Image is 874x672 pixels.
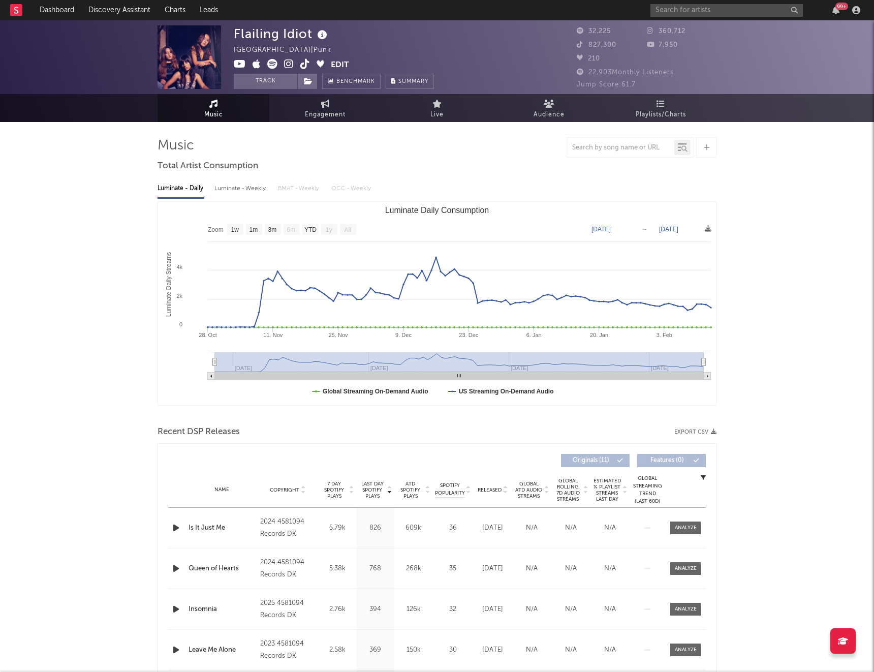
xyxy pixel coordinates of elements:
div: N/A [515,523,549,533]
text: 3. Feb [657,332,672,338]
a: Engagement [269,94,381,122]
div: N/A [593,564,627,574]
text: 6. Jan [526,332,542,338]
div: 36 [435,523,471,533]
button: Edit [331,59,349,72]
span: Estimated % Playlist Streams Last Day [593,478,621,502]
span: Playlists/Charts [636,109,686,121]
text: Luminate Daily Consumption [385,206,489,215]
span: Originals ( 11 ) [568,457,614,464]
a: Live [381,94,493,122]
span: 22,903 Monthly Listeners [577,69,674,76]
div: 2024 4581094 Records DK [260,516,316,540]
text: Global Streaming On-Demand Audio [323,388,428,395]
span: 827,300 [577,42,616,48]
text: US Streaming On-Demand Audio [459,388,554,395]
span: Benchmark [336,76,375,88]
div: Luminate - Weekly [214,180,268,197]
span: Live [430,109,444,121]
button: Track [234,74,297,89]
a: Queen of Hearts [189,564,255,574]
div: N/A [593,604,627,615]
text: 1w [231,226,239,233]
span: Global Rolling 7D Audio Streams [554,478,582,502]
text: [DATE] [591,226,611,233]
span: 210 [577,55,600,62]
text: 0 [179,321,182,327]
div: [DATE] [476,645,510,655]
input: Search by song name or URL [567,144,674,152]
input: Search for artists [650,4,803,17]
span: 7 Day Spotify Plays [321,481,348,499]
div: 268k [397,564,430,574]
text: 25. Nov [329,332,348,338]
div: [GEOGRAPHIC_DATA] | Punk [234,44,343,56]
span: Released [478,487,502,493]
text: 4k [176,264,182,270]
span: ATD Spotify Plays [397,481,424,499]
div: N/A [554,564,588,574]
div: N/A [515,604,549,615]
div: N/A [593,523,627,533]
svg: Luminate Daily Consumption [158,202,716,405]
a: Music [158,94,269,122]
button: Summary [386,74,434,89]
div: 99 + [835,3,848,10]
a: Audience [493,94,605,122]
text: 9. Dec [395,332,412,338]
text: All [344,226,351,233]
text: 6m [287,226,296,233]
text: 20. Jan [590,332,608,338]
button: 99+ [832,6,839,14]
div: 2024 4581094 Records DK [260,557,316,581]
text: Zoom [208,226,224,233]
div: N/A [515,564,549,574]
span: Spotify Popularity [435,482,465,497]
div: Is It Just Me [189,523,255,533]
text: 11. Nov [263,332,283,338]
span: Engagement [305,109,346,121]
span: Jump Score: 61.7 [577,81,636,88]
div: 2025 4581094 Records DK [260,597,316,622]
div: [DATE] [476,564,510,574]
div: 2023 4581094 Records DK [260,638,316,662]
button: Features(0) [637,454,706,467]
div: N/A [554,604,588,615]
text: 2k [176,293,182,299]
button: Originals(11) [561,454,630,467]
div: 394 [359,604,392,615]
text: 1y [326,226,332,233]
span: Total Artist Consumption [158,160,258,172]
div: N/A [515,645,549,655]
span: 7,950 [647,42,678,48]
div: 30 [435,645,471,655]
text: 1m [249,226,258,233]
div: 150k [397,645,430,655]
span: Audience [534,109,565,121]
span: Features ( 0 ) [644,457,691,464]
text: [DATE] [659,226,678,233]
div: 826 [359,523,392,533]
a: Playlists/Charts [605,94,716,122]
div: 35 [435,564,471,574]
text: 28. Oct [199,332,216,338]
text: Luminate Daily Streams [165,252,172,317]
span: Last Day Spotify Plays [359,481,386,499]
div: Flailing Idiot [234,25,330,42]
div: N/A [593,645,627,655]
text: YTD [304,226,317,233]
div: [DATE] [476,523,510,533]
span: Music [204,109,223,121]
span: Recent DSP Releases [158,426,240,438]
div: Luminate - Daily [158,180,204,197]
div: Name [189,486,255,494]
div: [DATE] [476,604,510,615]
button: Export CSV [674,429,716,435]
a: Insomnia [189,604,255,615]
span: Summary [398,79,428,84]
div: 369 [359,645,392,655]
span: Global ATD Audio Streams [515,481,543,499]
a: Benchmark [322,74,381,89]
div: 126k [397,604,430,615]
